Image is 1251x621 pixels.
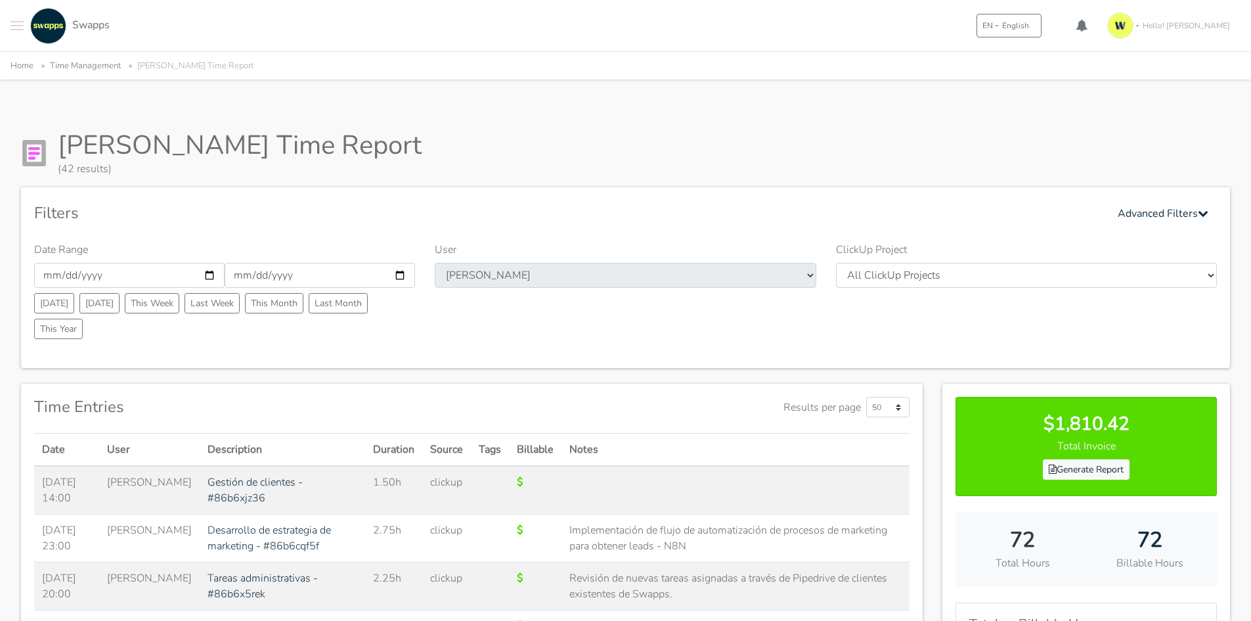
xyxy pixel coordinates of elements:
[34,563,99,610] td: [DATE] 20:00
[422,434,471,467] th: Source
[125,293,179,313] button: This Week
[1109,200,1217,226] button: Advanced Filters
[969,438,1203,454] p: Total Invoice
[34,515,99,563] td: [DATE] 23:00
[561,515,910,563] td: Implementación de flujo de automatización de procesos de marketing para obtener leads - N8N
[58,129,422,161] h1: [PERSON_NAME] Time Report
[27,8,110,44] a: Swapps
[365,563,422,610] td: 2.25h
[99,515,200,563] td: [PERSON_NAME]
[34,398,124,417] h4: Time Entries
[50,60,121,72] a: Time Management
[208,523,331,553] a: Desarrollo de estrategia de marketing - #86b6cqf5f
[1096,528,1204,553] h2: 72
[34,466,99,515] td: [DATE] 14:00
[836,242,907,258] label: ClickUp Project
[435,242,456,258] label: User
[34,319,83,339] button: This Year
[79,293,120,313] button: [DATE]
[34,242,88,258] label: Date Range
[969,413,1203,436] h3: $1,810.42
[422,515,471,563] td: clickup
[1107,12,1133,39] img: isotipo-3-3e143c57.png
[185,293,240,313] button: Last Week
[783,400,861,415] label: Results per page
[11,60,33,72] a: Home
[309,293,368,313] button: Last Month
[422,563,471,610] td: clickup
[21,140,47,166] img: Report Icon
[34,293,74,313] button: [DATE]
[34,204,79,223] h4: Filters
[561,434,910,467] th: Notes
[208,571,318,601] a: Tareas administrativas - #86b6x5rek
[561,563,910,610] td: Revisión de nuevas tareas asignadas a través de Pipedrive de clientes existentes de Swapps.
[1096,555,1204,571] p: Billable Hours
[99,434,200,467] th: User
[34,434,99,467] th: Date
[365,434,422,467] th: Duration
[245,293,303,313] button: This Month
[1143,20,1230,32] span: Hello! [PERSON_NAME]
[30,8,66,44] img: swapps-linkedin-v2.jpg
[422,466,471,515] td: clickup
[977,14,1042,37] button: ENEnglish
[969,555,1076,571] p: Total Hours
[72,18,110,32] span: Swapps
[58,161,422,177] div: (42 results)
[200,434,365,467] th: Description
[365,466,422,515] td: 1.50h
[99,466,200,515] td: [PERSON_NAME]
[11,8,24,44] button: Toggle navigation menu
[1043,459,1130,480] a: Generate Report
[99,563,200,610] td: [PERSON_NAME]
[1102,7,1240,44] a: Hello! [PERSON_NAME]
[365,515,422,563] td: 2.75h
[509,434,561,467] th: Billable
[123,58,253,74] li: [PERSON_NAME] Time Report
[969,528,1076,553] h2: 72
[208,475,303,505] a: Gestión de clientes - #86b6xjz36
[471,434,509,467] th: Tags
[1002,20,1029,32] span: English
